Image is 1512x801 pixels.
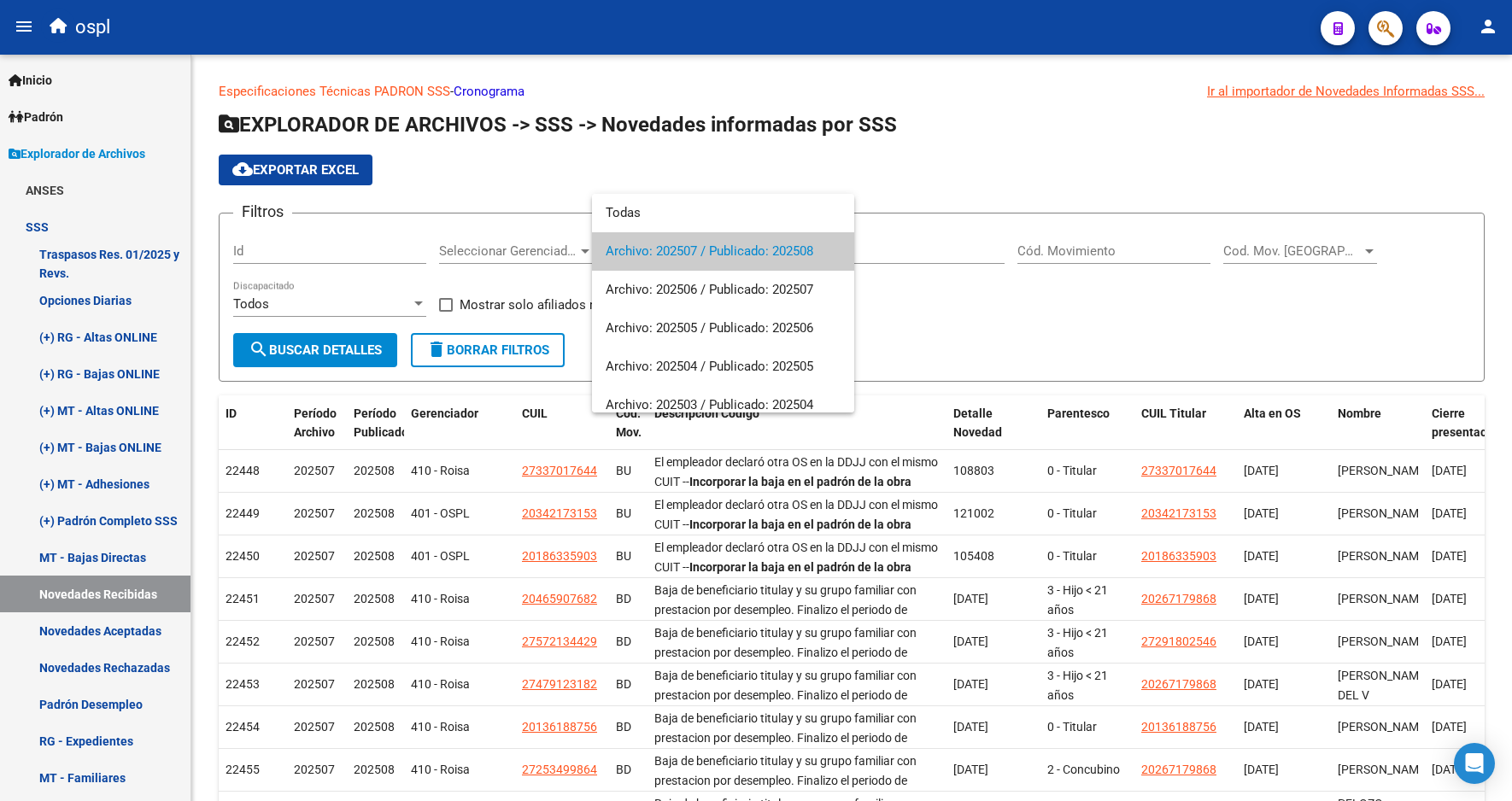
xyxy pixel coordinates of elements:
span: Archivo: 202503 / Publicado: 202504 [606,386,841,424]
span: Archivo: 202504 / Publicado: 202505 [606,348,841,386]
span: Archivo: 202505 / Publicado: 202506 [606,309,841,348]
span: Archivo: 202507 / Publicado: 202508 [606,232,841,271]
span: Archivo: 202506 / Publicado: 202507 [606,271,841,309]
div: Open Intercom Messenger [1454,743,1495,784]
span: Todas [606,194,841,232]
